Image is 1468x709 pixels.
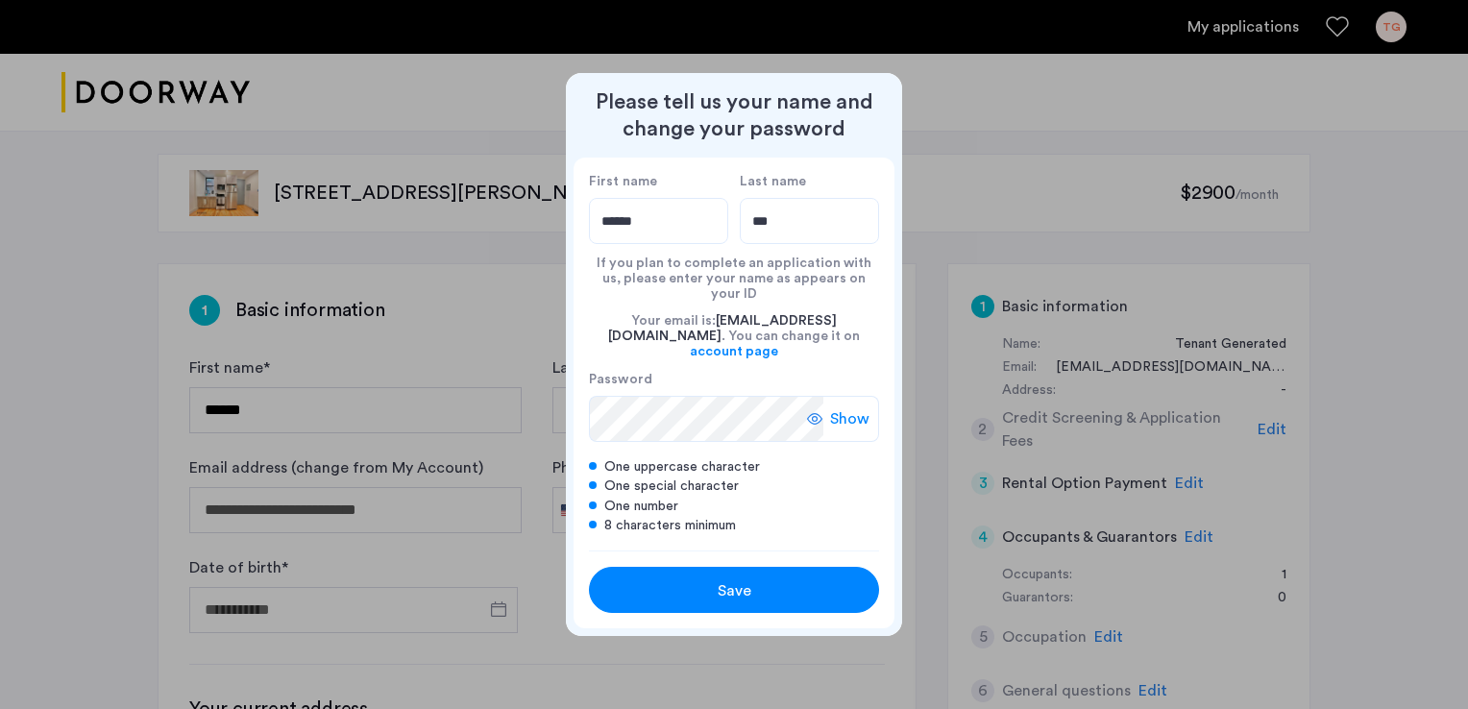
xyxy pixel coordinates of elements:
[690,344,778,359] a: account page
[589,244,879,302] div: If you plan to complete an application with us, please enter your name as appears on your ID
[589,477,879,496] div: One special character
[718,579,751,602] span: Save
[589,497,879,516] div: One number
[608,314,837,343] span: [EMAIL_ADDRESS][DOMAIN_NAME]
[589,567,879,613] button: button
[589,457,879,477] div: One uppercase character
[589,371,823,388] label: Password
[574,88,894,142] h2: Please tell us your name and change your password
[740,173,879,190] label: Last name
[830,407,869,430] span: Show
[589,302,879,371] div: Your email is: . You can change it on
[589,516,879,535] div: 8 characters minimum
[589,173,728,190] label: First name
